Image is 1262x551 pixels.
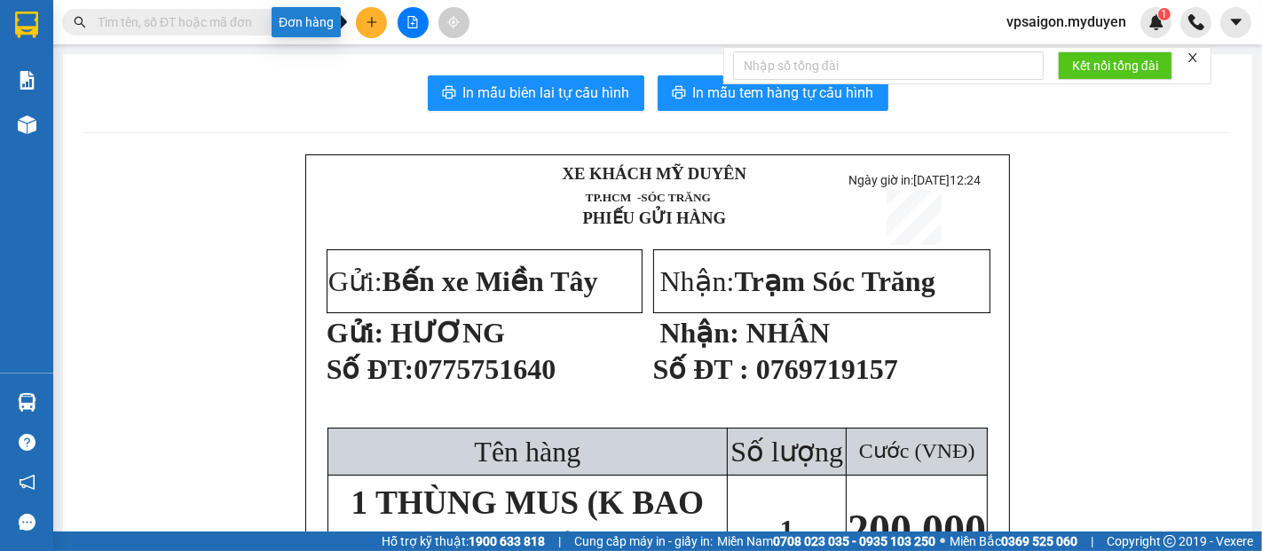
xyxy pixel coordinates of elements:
[859,439,975,462] span: Cước (VNĐ)
[773,534,935,548] strong: 0708 023 035 - 0935 103 250
[8,122,148,188] span: Gửi:
[356,7,387,38] button: plus
[653,353,749,385] strong: Số ĐT :
[558,531,561,551] span: |
[1072,56,1158,75] span: Kết nối tổng đài
[1188,14,1204,30] img: phone-icon
[406,16,419,28] span: file-add
[327,353,414,385] span: Số ĐT:
[940,538,945,545] span: ⚪️
[1058,51,1172,80] button: Kết nối tổng đài
[19,474,35,491] span: notification
[382,531,545,551] span: Hỗ trợ kỹ thuật:
[18,71,36,90] img: solution-icon
[112,56,237,69] span: TP.HCM -SÓC TRĂNG
[390,317,505,349] span: HƯƠNG
[1091,531,1093,551] span: |
[383,265,598,297] span: Bến xe Miền Tây
[574,531,713,551] span: Cung cấp máy in - giấy in:
[992,11,1140,33] span: vpsaigon.myduyen
[398,7,429,38] button: file-add
[328,265,598,297] span: Gửi:
[414,353,556,385] span: 0775751640
[563,164,747,183] strong: XE KHÁCH MỸ DUYÊN
[474,436,580,468] span: Tên hàng
[693,82,874,104] span: In mẫu tem hàng tự cấu hình
[327,317,383,349] strong: Gửi:
[463,82,630,104] span: In mẫu biên lai tự cấu hình
[746,317,830,349] span: NHÂN
[660,265,935,297] span: Nhận:
[660,317,739,349] strong: Nhận:
[1001,534,1077,548] strong: 0369 525 060
[18,115,36,134] img: warehouse-icon
[109,74,253,92] strong: PHIẾU GỬI HÀNG
[74,16,86,28] span: search
[913,173,981,187] span: [DATE]
[950,531,1077,551] span: Miền Bắc
[1158,8,1171,20] sup: 1
[780,514,794,546] span: 1
[98,12,307,32] input: Tìm tên, số ĐT hoặc mã đơn
[672,85,686,102] span: printer
[730,436,843,468] span: Số lượng
[428,75,644,111] button: printerIn mẫu biên lai tự cấu hình
[1228,14,1244,30] span: caret-down
[1187,51,1199,64] span: close
[756,353,898,385] span: 0769719157
[442,85,456,102] span: printer
[733,51,1044,80] input: Nhập số tổng đài
[19,434,35,451] span: question-circle
[1220,7,1251,38] button: caret-down
[1163,535,1176,547] span: copyright
[950,173,981,187] span: 12:24
[366,16,378,28] span: plus
[15,12,38,38] img: logo-vxr
[582,209,726,227] strong: PHIẾU GỬI HÀNG
[735,265,935,297] span: Trạm Sóc Trăng
[1148,14,1164,30] img: icon-new-feature
[447,16,460,28] span: aim
[836,173,993,187] p: Ngày giờ in:
[658,75,888,111] button: printerIn mẫu tem hàng tự cấu hình
[8,122,148,188] span: Bến xe Miền Tây
[469,534,545,548] strong: 1900 633 818
[18,393,36,412] img: warehouse-icon
[717,531,935,551] span: Miền Nam
[1161,8,1167,20] span: 1
[438,7,469,38] button: aim
[586,191,711,204] span: TP.HCM -SÓC TRĂNG
[120,10,241,48] strong: XE KHÁCH MỸ DUYÊN
[19,514,35,531] span: message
